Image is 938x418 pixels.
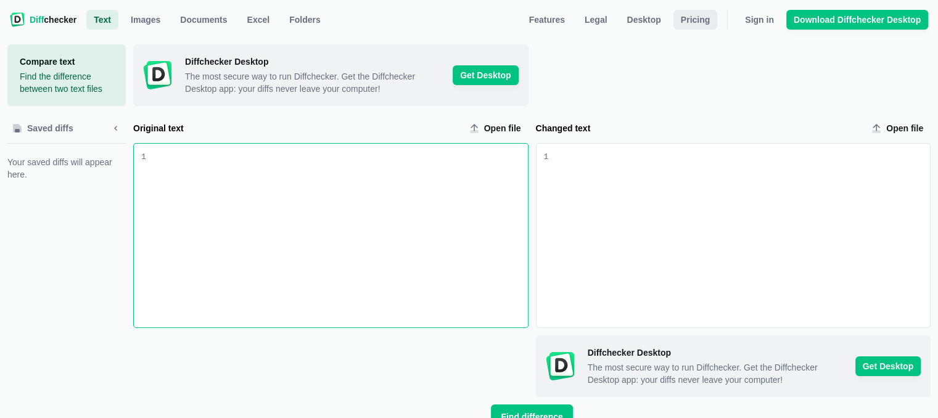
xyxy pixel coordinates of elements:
img: Diffchecker Desktop icon [546,351,575,381]
a: Excel [240,10,278,30]
span: Get Desktop [855,356,921,376]
label: Changed text upload [866,118,931,138]
a: Diffchecker Desktop iconDiffchecker Desktop The most secure way to run Diffchecker. Get the Diffc... [133,44,529,106]
span: Diffchecker Desktop [185,55,443,68]
a: Download Diffchecker Desktop [786,10,928,30]
span: Documents [178,14,229,26]
span: Pricing [678,14,712,26]
span: Excel [245,14,273,26]
span: Get Desktop [453,65,518,85]
span: Images [128,14,163,26]
span: Sign in [743,14,776,26]
span: Legal [582,14,610,26]
span: The most secure way to run Diffchecker. Get the Diffchecker Desktop app: your diffs never leave y... [588,361,845,386]
div: 1 [544,151,549,163]
button: Minimize sidebar [106,118,126,138]
span: Text [91,14,113,26]
button: Folders [282,10,328,30]
span: Download Diffchecker Desktop [791,14,923,26]
div: 1 [141,151,146,163]
a: Diffchecker Desktop iconDiffchecker Desktop The most secure way to run Diffchecker. Get the Diffc... [536,335,931,397]
a: Pricing [673,10,717,30]
label: Original text upload [464,118,529,138]
a: Sign in [738,10,781,30]
span: Saved diffs [25,122,76,134]
img: Diffchecker Desktop icon [143,60,173,90]
a: Documents [173,10,234,30]
a: Features [522,10,572,30]
span: Features [527,14,567,26]
span: Open file [482,122,524,134]
a: Text [86,10,118,30]
a: Desktop [619,10,668,30]
a: Diffchecker [10,10,76,30]
span: checker [30,14,76,26]
label: Changed text [536,122,862,134]
h1: Compare text [20,55,113,68]
a: Legal [577,10,615,30]
img: Diffchecker logo [10,12,25,27]
label: Original text [133,122,459,134]
div: Original text input [146,144,528,327]
span: Diff [30,15,44,25]
span: Folders [287,14,323,26]
a: Images [123,10,168,30]
span: Open file [884,122,926,134]
span: The most secure way to run Diffchecker. Get the Diffchecker Desktop app: your diffs never leave y... [185,70,443,95]
div: Changed text input [548,144,930,327]
span: Desktop [624,14,663,26]
iframe: Advertisement [536,47,931,103]
span: Diffchecker Desktop [588,346,845,359]
iframe: Advertisement [133,338,528,394]
p: Find the difference between two text files [20,70,113,95]
span: Your saved diffs will appear here. [7,156,126,181]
